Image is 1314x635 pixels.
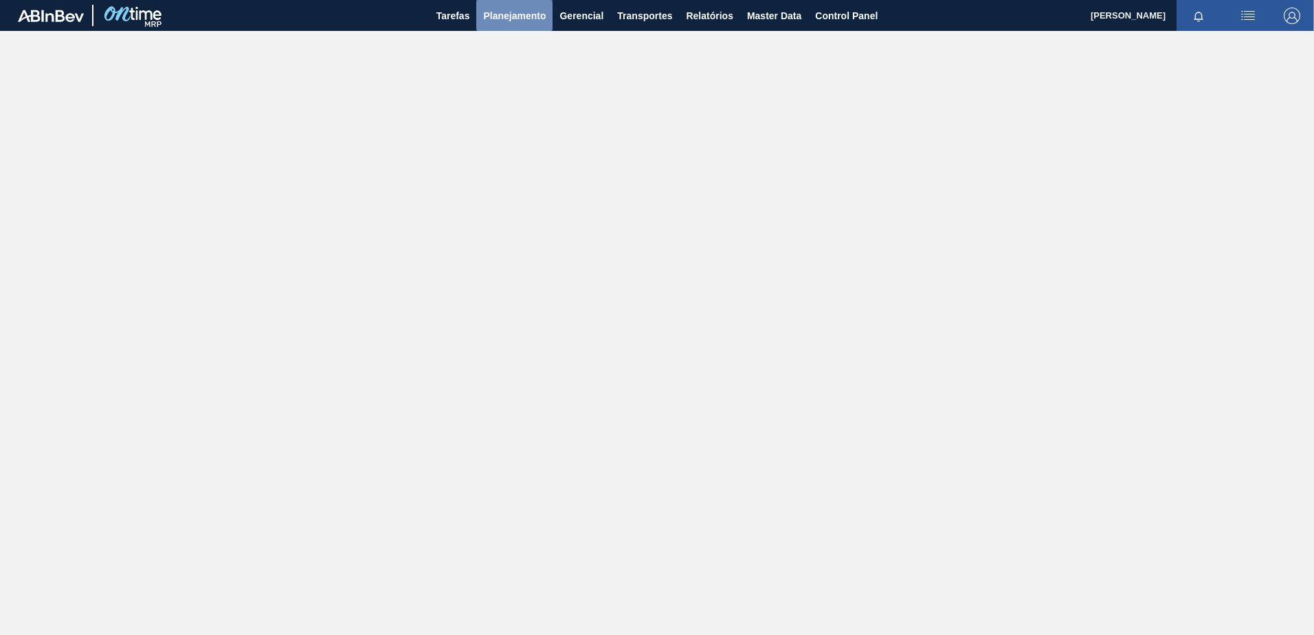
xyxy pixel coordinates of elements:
[436,8,470,24] span: Tarefas
[483,8,546,24] span: Planejamento
[747,8,801,24] span: Master Data
[1177,6,1221,25] button: Notificações
[815,8,878,24] span: Control Panel
[617,8,672,24] span: Transportes
[1240,8,1256,24] img: userActions
[1284,8,1300,24] img: Logout
[18,10,84,22] img: TNhmsLtSVTkK8tSr43FrP2fwEKptu5GPRR3wAAAABJRU5ErkJggg==
[559,8,603,24] span: Gerencial
[686,8,733,24] span: Relatórios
